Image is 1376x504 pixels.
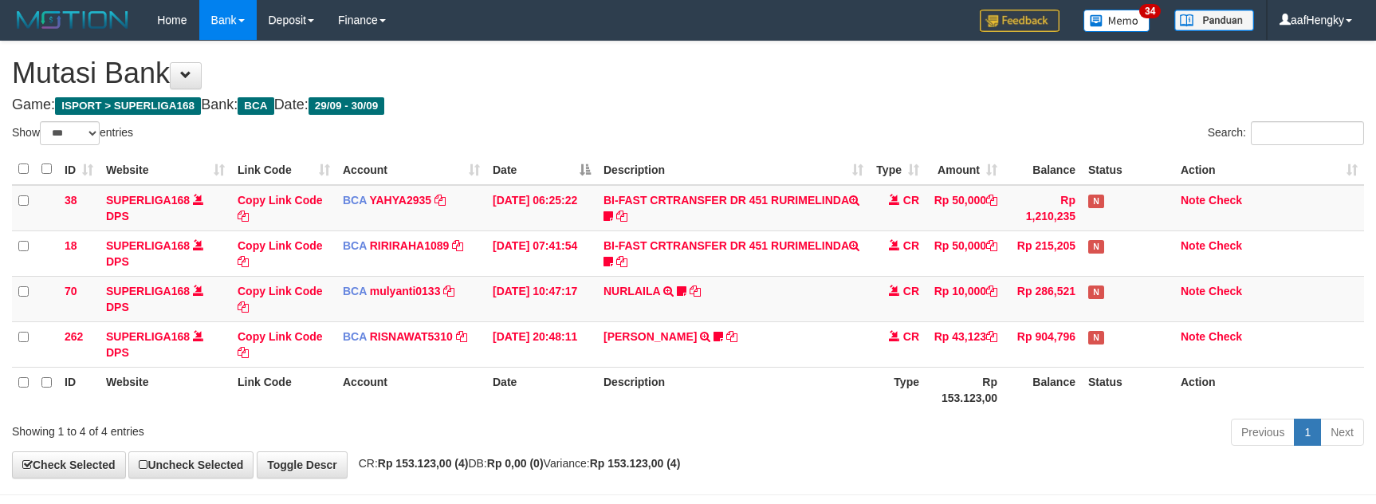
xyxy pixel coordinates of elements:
[238,194,323,222] a: Copy Link Code
[1139,4,1161,18] span: 34
[926,230,1004,276] td: Rp 50,000
[100,230,231,276] td: DPS
[257,451,348,478] a: Toggle Descr
[486,276,597,321] td: [DATE] 10:47:17
[690,285,701,297] a: Copy NURLAILA to clipboard
[100,367,231,412] th: Website
[370,285,441,297] a: mulyanti0133
[1208,121,1364,145] label: Search:
[903,239,919,252] span: CR
[486,321,597,367] td: [DATE] 20:48:11
[1004,185,1082,231] td: Rp 1,210,235
[343,239,367,252] span: BCA
[1082,367,1174,412] th: Status
[55,97,201,115] span: ISPORT > SUPERLIGA168
[926,367,1004,412] th: Rp 153.123,00
[231,367,336,412] th: Link Code
[343,194,367,207] span: BCA
[603,285,660,297] a: NURLAILA
[106,285,190,297] a: SUPERLIGA168
[1004,230,1082,276] td: Rp 215,205
[370,239,450,252] a: RIRIRAHA1089
[1082,154,1174,185] th: Status
[12,57,1364,89] h1: Mutasi Bank
[100,154,231,185] th: Website: activate to sort column ascending
[1088,240,1104,254] span: Has Note
[238,239,323,268] a: Copy Link Code
[870,367,926,412] th: Type
[336,367,486,412] th: Account
[616,255,627,268] a: Copy BI-FAST CRTRANSFER DR 451 RURIMELINDA to clipboard
[12,451,126,478] a: Check Selected
[986,194,997,207] a: Copy Rp 50,000 to clipboard
[926,321,1004,367] td: Rp 43,123
[351,457,681,470] span: CR: DB: Variance:
[1294,419,1321,446] a: 1
[870,154,926,185] th: Type: activate to sort column ascending
[980,10,1060,32] img: Feedback.jpg
[40,121,100,145] select: Showentries
[12,97,1364,113] h4: Game: Bank: Date:
[597,367,870,412] th: Description
[1181,285,1205,297] a: Note
[986,330,997,343] a: Copy Rp 43,123 to clipboard
[378,457,469,470] strong: Rp 153.123,00 (4)
[487,457,544,470] strong: Rp 0,00 (0)
[1004,321,1082,367] td: Rp 904,796
[1088,285,1104,299] span: Has Note
[12,121,133,145] label: Show entries
[434,194,446,207] a: Copy YAHYA2935 to clipboard
[231,154,336,185] th: Link Code: activate to sort column ascending
[616,210,627,222] a: Copy BI-FAST CRTRANSFER DR 451 RURIMELINDA to clipboard
[65,239,77,252] span: 18
[128,451,254,478] a: Uncheck Selected
[597,185,870,231] td: BI-FAST CRTRANSFER DR 451 RURIMELINDA
[903,330,919,343] span: CR
[926,154,1004,185] th: Amount: activate to sort column ascending
[343,330,367,343] span: BCA
[1174,10,1254,31] img: panduan.png
[370,330,453,343] a: RISNAWAT5310
[486,230,597,276] td: [DATE] 07:41:54
[903,194,919,207] span: CR
[1088,195,1104,208] span: Has Note
[486,185,597,231] td: [DATE] 06:25:22
[1088,331,1104,345] span: Has Note
[1004,154,1082,185] th: Balance
[238,330,323,359] a: Copy Link Code
[726,330,737,343] a: Copy YOSI EFENDI to clipboard
[65,285,77,297] span: 70
[238,285,323,313] a: Copy Link Code
[486,154,597,185] th: Date: activate to sort column descending
[486,367,597,412] th: Date
[12,8,133,32] img: MOTION_logo.png
[597,230,870,276] td: BI-FAST CRTRANSFER DR 451 RURIMELINDA
[1174,367,1364,412] th: Action
[100,185,231,231] td: DPS
[452,239,463,252] a: Copy RIRIRAHA1089 to clipboard
[1004,276,1082,321] td: Rp 286,521
[65,330,83,343] span: 262
[106,239,190,252] a: SUPERLIGA168
[903,285,919,297] span: CR
[58,154,100,185] th: ID: activate to sort column ascending
[309,97,385,115] span: 29/09 - 30/09
[1181,239,1205,252] a: Note
[1231,419,1295,446] a: Previous
[986,239,997,252] a: Copy Rp 50,000 to clipboard
[1320,419,1364,446] a: Next
[443,285,454,297] a: Copy mulyanti0133 to clipboard
[986,285,997,297] a: Copy Rp 10,000 to clipboard
[1004,367,1082,412] th: Balance
[1083,10,1150,32] img: Button%20Memo.svg
[456,330,467,343] a: Copy RISNAWAT5310 to clipboard
[106,330,190,343] a: SUPERLIGA168
[65,194,77,207] span: 38
[1209,285,1242,297] a: Check
[590,457,681,470] strong: Rp 153.123,00 (4)
[1209,194,1242,207] a: Check
[597,154,870,185] th: Description: activate to sort column ascending
[1174,154,1364,185] th: Action: activate to sort column ascending
[12,417,561,439] div: Showing 1 to 4 of 4 entries
[100,321,231,367] td: DPS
